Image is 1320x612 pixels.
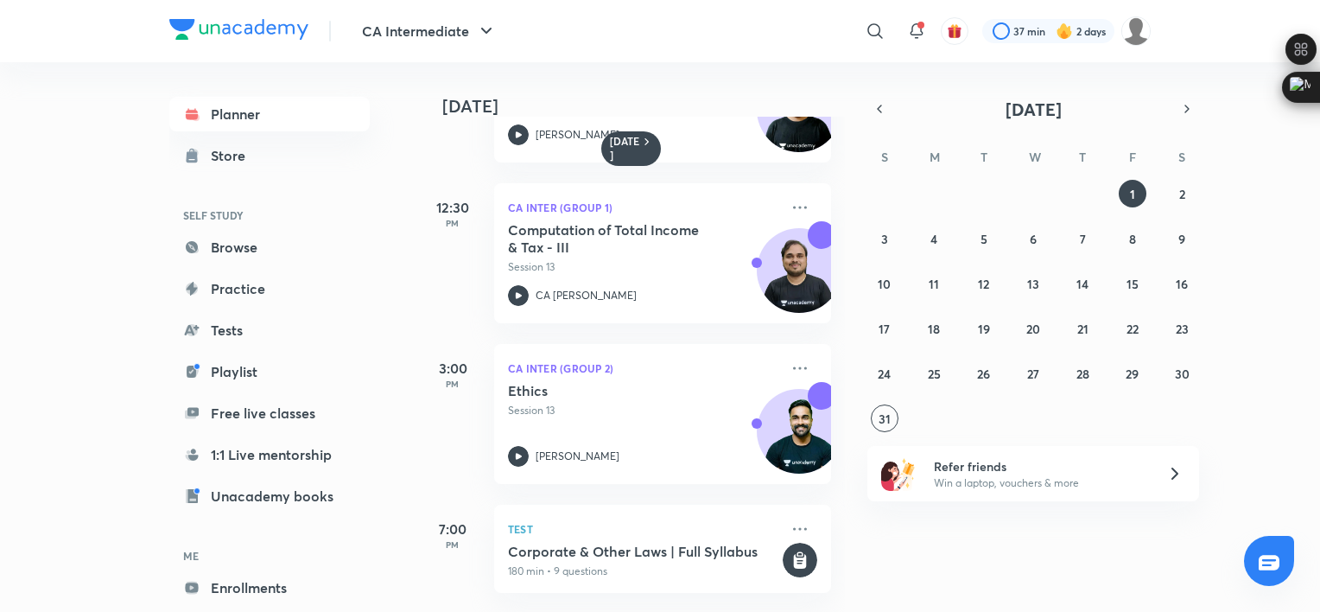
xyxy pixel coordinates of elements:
abbr: Thursday [1079,149,1086,165]
abbr: August 19, 2025 [978,321,990,337]
p: CA Inter (Group 1) [508,197,779,218]
button: August 8, 2025 [1119,225,1146,252]
p: PM [418,379,487,389]
button: August 15, 2025 [1119,270,1146,297]
button: CA Intermediate [352,14,507,48]
abbr: August 25, 2025 [928,366,941,382]
h6: Refer friends [934,457,1146,475]
button: August 21, 2025 [1069,315,1096,342]
button: August 3, 2025 [871,225,898,252]
abbr: August 31, 2025 [879,411,891,427]
button: August 1, 2025 [1119,180,1146,207]
button: August 28, 2025 [1069,360,1096,387]
a: Free live classes [169,396,370,430]
button: August 17, 2025 [871,315,898,342]
abbr: August 18, 2025 [928,321,940,337]
a: Unacademy books [169,479,370,513]
button: August 29, 2025 [1119,360,1146,387]
abbr: August 16, 2025 [1176,276,1188,292]
h5: 12:30 [418,197,487,218]
abbr: August 30, 2025 [1175,366,1190,382]
button: [DATE] [892,97,1175,121]
a: Practice [169,271,370,306]
p: Session 13 [508,259,779,275]
button: August 30, 2025 [1168,360,1196,387]
abbr: August 9, 2025 [1178,231,1185,247]
button: August 10, 2025 [871,270,898,297]
abbr: August 22, 2025 [1126,321,1139,337]
abbr: August 13, 2025 [1027,276,1039,292]
img: streak [1056,22,1073,40]
abbr: August 23, 2025 [1176,321,1189,337]
a: Store [169,138,370,173]
button: August 2, 2025 [1168,180,1196,207]
button: August 13, 2025 [1019,270,1047,297]
button: avatar [941,17,968,45]
abbr: August 4, 2025 [930,231,937,247]
button: August 12, 2025 [970,270,998,297]
img: Avatar [758,238,841,321]
p: Win a laptop, vouchers & more [934,475,1146,491]
abbr: August 3, 2025 [881,231,888,247]
button: August 31, 2025 [871,405,898,432]
img: Avatar [758,398,841,481]
p: 180 min • 9 questions [508,564,779,579]
button: August 22, 2025 [1119,315,1146,342]
abbr: August 28, 2025 [1076,366,1089,382]
h6: SELF STUDY [169,201,370,230]
p: PM [418,218,487,228]
button: August 4, 2025 [920,225,948,252]
h5: Corporate & Other Laws | Full Syllabus [508,543,779,560]
button: August 11, 2025 [920,270,948,297]
button: August 27, 2025 [1019,360,1047,387]
img: referral [881,456,916,491]
button: August 7, 2025 [1069,225,1096,252]
p: PM [418,539,487,550]
img: Avatar [758,77,841,160]
span: [DATE] [1006,98,1062,121]
abbr: Friday [1129,149,1136,165]
button: August 26, 2025 [970,360,998,387]
h6: ME [169,541,370,571]
p: [PERSON_NAME] [536,449,619,464]
a: 1:1 Live mentorship [169,437,370,472]
h5: 7:00 [418,519,487,539]
abbr: August 21, 2025 [1077,321,1088,337]
abbr: August 15, 2025 [1126,276,1139,292]
a: Tests [169,313,370,347]
h6: [DATE] [610,135,640,163]
a: Company Logo [169,19,308,44]
button: August 6, 2025 [1019,225,1047,252]
abbr: August 14, 2025 [1076,276,1088,292]
abbr: August 8, 2025 [1129,231,1136,247]
abbr: August 10, 2025 [878,276,891,292]
abbr: Tuesday [980,149,987,165]
p: CA Inter (Group 2) [508,358,779,379]
button: August 16, 2025 [1168,270,1196,297]
abbr: Wednesday [1029,149,1041,165]
h4: [DATE] [442,96,848,117]
p: Test [508,519,779,539]
img: avatar [947,23,962,39]
button: August 20, 2025 [1019,315,1047,342]
div: Store [211,145,256,166]
abbr: August 27, 2025 [1027,366,1039,382]
a: Enrollments [169,571,370,605]
a: Browse [169,230,370,265]
button: August 19, 2025 [970,315,998,342]
abbr: Monday [930,149,940,165]
p: Session 13 [508,403,779,418]
abbr: August 17, 2025 [879,321,890,337]
button: August 25, 2025 [920,360,948,387]
img: Company Logo [169,19,308,40]
abbr: August 12, 2025 [978,276,989,292]
h5: Ethics [508,382,723,399]
abbr: August 20, 2025 [1026,321,1040,337]
abbr: Saturday [1178,149,1185,165]
p: [PERSON_NAME] [536,127,619,143]
button: August 5, 2025 [970,225,998,252]
button: August 14, 2025 [1069,270,1096,297]
h5: Computation of Total Income & Tax - III [508,221,723,256]
p: CA [PERSON_NAME] [536,288,637,303]
abbr: August 1, 2025 [1130,186,1135,202]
